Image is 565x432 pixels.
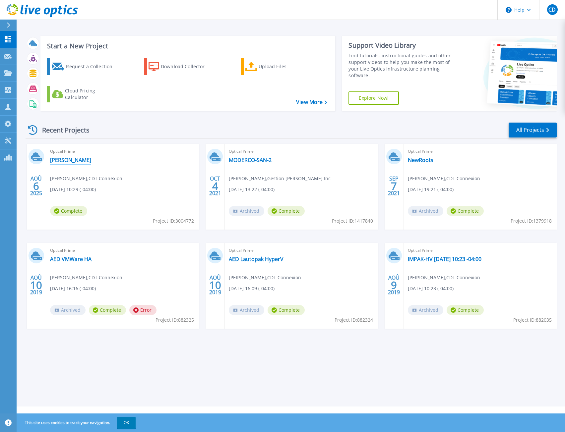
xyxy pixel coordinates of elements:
[296,99,327,105] a: View More
[129,305,157,315] span: Error
[144,58,218,75] a: Download Collector
[65,87,118,101] div: Cloud Pricing Calculator
[229,256,283,262] a: AED Lautopak HyperV
[89,305,126,315] span: Complete
[156,316,194,324] span: Project ID: 882325
[47,58,121,75] a: Request a Collection
[30,174,42,198] div: AOÛ 2025
[229,274,301,281] span: [PERSON_NAME] , CDT Connexion
[408,206,443,216] span: Archived
[548,7,556,12] span: CD
[209,282,221,288] span: 10
[229,305,264,315] span: Archived
[391,282,397,288] span: 9
[408,285,454,292] span: [DATE] 10:23 (-04:00)
[408,256,481,262] a: IMPAK-HV [DATE] 10:23 -04:00
[30,282,42,288] span: 10
[117,417,136,429] button: OK
[50,157,91,163] a: [PERSON_NAME]
[50,285,96,292] span: [DATE] 16:16 (-04:00)
[30,273,42,297] div: AOÛ 2019
[391,183,397,189] span: 7
[47,86,121,102] a: Cloud Pricing Calculator
[447,206,484,216] span: Complete
[229,247,374,254] span: Optical Prime
[408,175,480,182] span: [PERSON_NAME] , CDT Connexion
[408,186,454,193] span: [DATE] 19:21 (-04:00)
[50,274,122,281] span: [PERSON_NAME] , CDT Connexion
[229,186,275,193] span: [DATE] 13:22 (-04:00)
[50,247,195,254] span: Optical Prime
[268,206,305,216] span: Complete
[511,217,552,225] span: Project ID: 1379918
[47,42,327,50] h3: Start a New Project
[26,122,98,138] div: Recent Projects
[408,148,553,155] span: Optical Prime
[50,206,87,216] span: Complete
[66,60,119,73] div: Request a Collection
[408,247,553,254] span: Optical Prime
[212,183,218,189] span: 4
[408,305,443,315] span: Archived
[268,305,305,315] span: Complete
[50,148,195,155] span: Optical Prime
[388,273,400,297] div: AOÛ 2019
[33,183,39,189] span: 6
[241,58,315,75] a: Upload Files
[348,52,457,79] div: Find tutorials, instructional guides and other support videos to help you make the most of your L...
[408,157,433,163] a: NewRoots
[408,274,480,281] span: [PERSON_NAME] , CDT Connexion
[332,217,373,225] span: Project ID: 1417840
[348,91,399,105] a: Explore Now!
[153,217,194,225] span: Project ID: 3004772
[513,316,552,324] span: Project ID: 882035
[348,41,457,50] div: Support Video Library
[229,285,275,292] span: [DATE] 16:09 (-04:00)
[229,157,272,163] a: MODERCO-SAN-2
[229,206,264,216] span: Archived
[50,305,86,315] span: Archived
[50,186,96,193] span: [DATE] 10:29 (-04:00)
[209,174,221,198] div: OCT 2021
[229,175,331,182] span: [PERSON_NAME] , Gestion [PERSON_NAME] Inc
[335,316,373,324] span: Project ID: 882324
[18,417,136,429] span: This site uses cookies to track your navigation.
[447,305,484,315] span: Complete
[161,60,214,73] div: Download Collector
[50,175,122,182] span: [PERSON_NAME] , CDT Connexion
[259,60,312,73] div: Upload Files
[50,256,92,262] a: AED VMWare HA
[388,174,400,198] div: SEP 2021
[229,148,374,155] span: Optical Prime
[209,273,221,297] div: AOÛ 2019
[509,123,557,137] a: All Projects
